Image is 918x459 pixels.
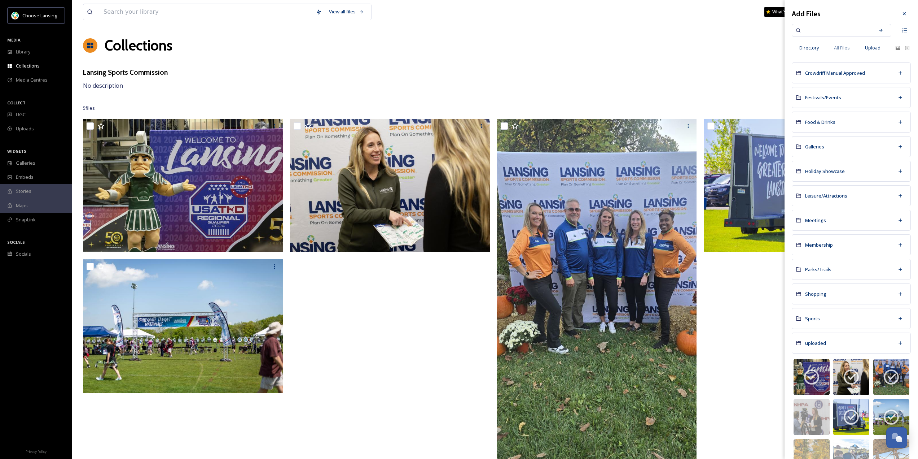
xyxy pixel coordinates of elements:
[794,399,830,435] img: e8e5b045-e2ed-4ffd-b760-b4ab055c8e0e.jpg
[16,160,35,166] span: Galleries
[834,44,850,51] span: All Files
[16,77,48,83] span: Media Centres
[22,12,57,19] span: Choose Lansing
[16,202,28,209] span: Maps
[105,35,172,56] a: Collections
[805,315,820,322] span: Sports
[865,44,880,51] span: Upload
[886,427,907,448] button: Open Chat
[83,67,168,78] h3: Lansing Sports Commission
[764,7,800,17] a: What's New
[805,266,831,273] span: Parks/Trails
[805,291,826,297] span: Shopping
[83,119,283,252] img: IMG_5258.jpg
[83,82,123,90] span: No description
[805,192,847,199] span: Leisure/Attractions
[16,125,34,132] span: Uploads
[7,100,26,105] span: COLLECT
[290,119,490,252] img: IMG_3928_a7a777dd-6f8d-4633-8e54-707e14360867.jpg
[873,359,909,395] img: d98f2651-b0b3-4aff-8af9-d42859711701.jpg
[833,359,869,395] img: fa2bf7b8-7bba-46d5-8b40-f69983a9cf91.jpg
[704,119,904,252] img: IMG_2034.jpg
[7,239,25,245] span: SOCIALS
[83,105,95,112] span: 5 file s
[794,359,830,395] img: c7950f33-739b-4803-b8ee-db8254403040.jpg
[100,4,312,20] input: Search your library
[12,12,19,19] img: logo.jpeg
[792,9,821,19] h3: Add Files
[805,168,845,174] span: Holiday Showcase
[7,148,26,154] span: WIDGETS
[805,217,826,224] span: Meetings
[16,62,40,69] span: Collections
[16,48,30,55] span: Library
[805,242,833,248] span: Membership
[7,37,21,43] span: MEDIA
[16,174,34,181] span: Embeds
[805,143,824,150] span: Galleries
[805,94,841,101] span: Festivals/Events
[26,449,47,454] span: Privacy Policy
[805,70,865,76] span: Crowdriff Manual Approved
[805,340,826,346] span: uploaded
[16,216,36,223] span: SnapLink
[83,259,283,393] img: 5D6A8475.jpg
[26,447,47,455] a: Privacy Policy
[16,111,26,118] span: UGC
[16,251,31,257] span: Socials
[16,188,31,195] span: Stories
[799,44,819,51] span: Directory
[805,119,835,125] span: Food & Drinks
[873,399,909,435] img: 3fcecec2-d8c0-4a43-b611-f399722ec7af.jpg
[325,5,368,19] a: View all files
[833,399,869,435] img: 3fea11fe-78fb-4050-9983-7760fafbe16c.jpg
